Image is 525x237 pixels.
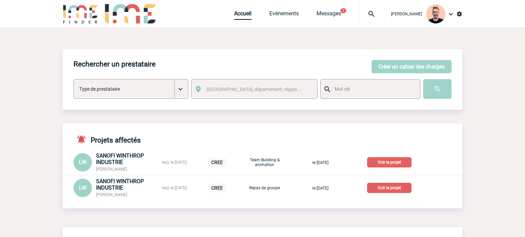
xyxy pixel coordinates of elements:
span: SANOFI WINTHROP INDUSTRIE [96,152,144,165]
span: reçu le [DATE] [162,186,187,190]
span: [PERSON_NAME] [96,167,127,172]
p: CREE [208,158,226,167]
p: Voir le projet [367,157,412,167]
span: reçu le [DATE] [162,160,187,165]
input: Submit [423,79,452,99]
span: [PERSON_NAME] [96,192,127,197]
h4: Projets affectés [73,134,141,144]
span: LW [79,159,86,165]
img: IME-Finder [63,4,98,24]
span: SANOFI WINTHROP INDUSTRIE [96,178,144,191]
p: Voir le projet [367,183,412,193]
button: 2 [340,8,346,13]
a: Voir le projet [367,159,414,165]
a: Accueil [234,10,252,20]
h4: Rechercher un prestataire [73,60,156,68]
a: Voir le projet [367,184,414,191]
span: [PERSON_NAME] [391,12,422,16]
img: 129741-1.png [426,4,445,24]
span: [GEOGRAPHIC_DATA], département, région... [206,87,301,92]
p: Repas de groupe [247,186,282,190]
input: Mot clé [333,85,414,93]
span: LW [79,184,86,191]
span: le [DATE] [312,160,328,165]
a: Evénements [269,10,299,20]
img: notifications-active-24-px-r.png [76,134,91,144]
p: CREE [208,183,226,192]
span: le [DATE] [312,186,328,191]
a: Messages [317,10,341,20]
p: Team Building & animation [247,158,282,167]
